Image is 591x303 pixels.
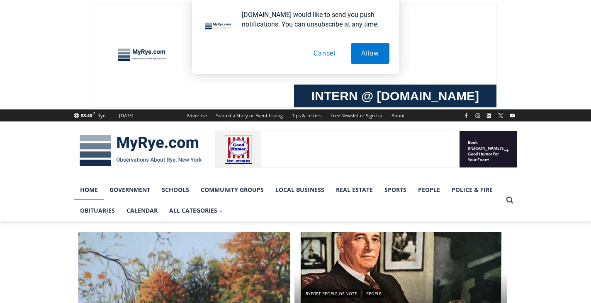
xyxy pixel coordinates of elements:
span: 88.48 [81,112,92,119]
div: Rye [97,112,105,119]
div: [DATE] [119,112,134,119]
a: Obituaries [74,200,121,221]
button: View Search Form [502,193,517,208]
nav: Secondary Navigation [182,109,409,121]
a: Facebook [461,111,471,121]
a: About [387,109,409,121]
a: Community Groups [195,179,270,200]
a: Open Tues. - Sun. [PHONE_NUMBER] [0,0,83,20]
nav: Primary Navigation [74,179,502,221]
a: Intern @ [DOMAIN_NAME] [199,80,402,103]
a: Sports [379,179,412,200]
span: F [93,111,95,116]
a: People [363,289,384,298]
a: Book [PERSON_NAME]'s Good Humor for Your Event [246,2,299,38]
a: RyeGPT People of Note [303,289,360,298]
a: Calendar [121,200,163,221]
a: YouTube [507,111,517,121]
button: Allow [351,43,389,64]
a: X [496,111,506,121]
a: Local Business [270,179,330,200]
a: People [412,179,446,200]
a: Schools [156,179,195,200]
a: Advertise [182,109,212,121]
button: Child menu of All Categories [163,200,229,221]
img: notification icon [202,10,235,43]
span: Intern @ [DOMAIN_NAME] [217,82,384,101]
h4: Book [PERSON_NAME]'s Good Humor for Your Event [253,9,289,32]
div: [DOMAIN_NAME] would like to send you push notifications. You can unsubscribe at any time. [235,10,389,29]
a: Police & Fire [446,179,499,200]
img: MyRye.com [74,129,207,172]
a: Linkedin [484,111,494,121]
span: Open Tues. - Sun. [PHONE_NUMBER] [2,2,81,34]
a: Home [74,179,104,200]
button: Cancel [303,43,346,64]
a: Free Newsletter Sign Up [326,109,387,121]
div: | [303,288,499,298]
a: Tips & Letters [287,109,326,121]
a: Real Estate [330,179,379,200]
a: Submit a Story or Event Listing [212,109,287,121]
a: Government [104,179,156,200]
a: Instagram [473,111,483,121]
